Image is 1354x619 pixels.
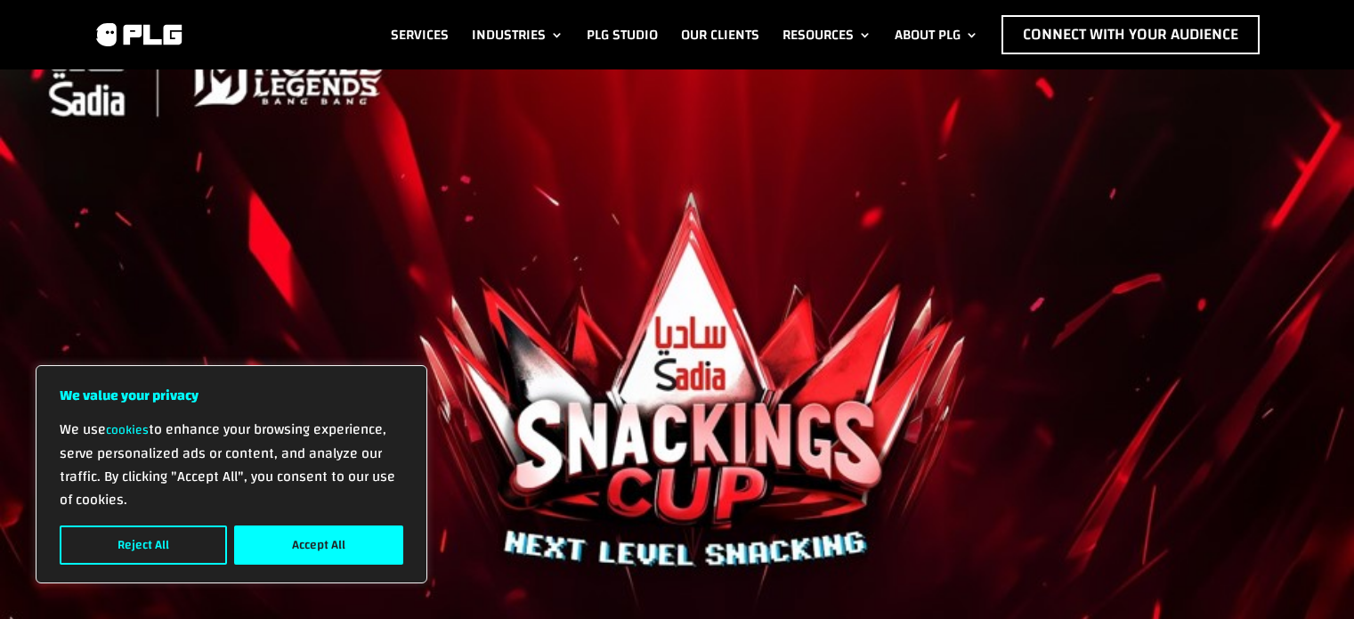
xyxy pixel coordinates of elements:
a: Our Clients [681,15,759,54]
a: Services [391,15,449,54]
p: We value your privacy [60,384,403,407]
a: About PLG [895,15,978,54]
a: cookies [106,419,149,442]
a: Resources [782,15,872,54]
div: We value your privacy [36,365,427,583]
button: Reject All [60,525,227,565]
p: We use to enhance your browsing experience, serve personalized ads or content, and analyze our tr... [60,418,403,511]
a: Industries [472,15,563,54]
a: PLG Studio [587,15,658,54]
button: Accept All [234,525,403,565]
a: Connect with Your Audience [1001,15,1260,54]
